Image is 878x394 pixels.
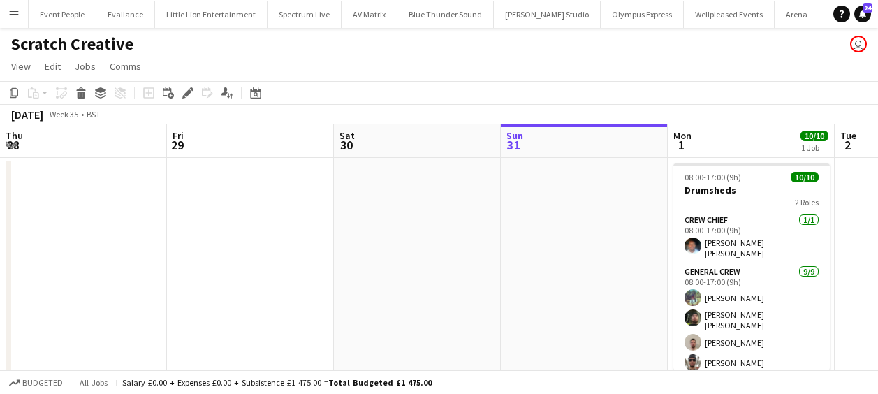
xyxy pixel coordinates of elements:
[11,60,31,73] span: View
[11,34,133,54] h1: Scratch Creative
[87,109,101,119] div: BST
[775,1,819,28] button: Arena
[170,137,184,153] span: 29
[397,1,494,28] button: Blue Thunder Sound
[854,6,871,22] a: 24
[22,378,63,388] span: Budgeted
[850,36,867,52] app-user-avatar: Dominic Riley
[6,129,23,142] span: Thu
[104,57,147,75] a: Comms
[96,1,155,28] button: Evallance
[110,60,141,73] span: Comms
[673,129,692,142] span: Mon
[840,129,856,142] span: Tue
[863,3,872,13] span: 24
[791,172,819,182] span: 10/10
[7,375,65,391] button: Budgeted
[684,1,775,28] button: Wellpleased Events
[601,1,684,28] button: Olympus Express
[328,377,432,388] span: Total Budgeted £1 475.00
[46,109,81,119] span: Week 35
[6,57,36,75] a: View
[29,1,96,28] button: Event People
[3,137,23,153] span: 28
[838,137,856,153] span: 2
[45,60,61,73] span: Edit
[673,212,830,264] app-card-role: Crew Chief1/108:00-17:00 (9h)[PERSON_NAME] [PERSON_NAME]
[800,131,828,141] span: 10/10
[122,377,432,388] div: Salary £0.00 + Expenses £0.00 + Subsistence £1 475.00 =
[671,137,692,153] span: 1
[685,172,741,182] span: 08:00-17:00 (9h)
[268,1,342,28] button: Spectrum Live
[11,108,43,122] div: [DATE]
[77,377,110,388] span: All jobs
[801,143,828,153] div: 1 Job
[39,57,66,75] a: Edit
[795,197,819,207] span: 2 Roles
[173,129,184,142] span: Fri
[673,163,830,370] app-job-card: 08:00-17:00 (9h)10/10Drumsheds2 RolesCrew Chief1/108:00-17:00 (9h)[PERSON_NAME] [PERSON_NAME]Gene...
[155,1,268,28] button: Little Lion Entertainment
[342,1,397,28] button: AV Matrix
[75,60,96,73] span: Jobs
[69,57,101,75] a: Jobs
[339,129,355,142] span: Sat
[494,1,601,28] button: [PERSON_NAME] Studio
[337,137,355,153] span: 30
[506,129,523,142] span: Sun
[504,137,523,153] span: 31
[673,184,830,196] h3: Drumsheds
